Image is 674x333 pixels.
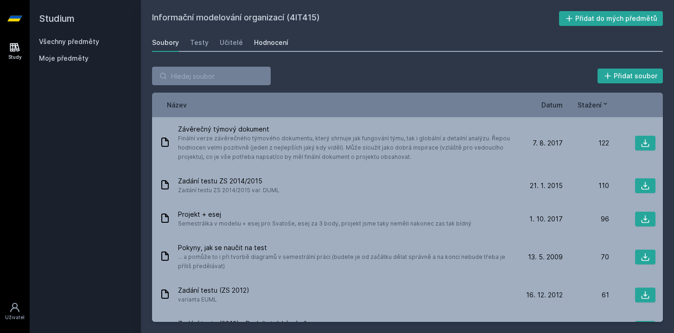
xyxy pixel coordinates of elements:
div: Testy [190,38,209,47]
button: Datum [541,100,563,110]
span: Finální verze závěrečného týmového dokumentu, který shrnuje jak fungování týmu, tak i globální a ... [178,134,513,162]
span: Zadání testu ZS 2014/2015 var. DUML [178,186,280,195]
a: Hodnocení [254,33,288,52]
h2: Informační modelování organizací (4IT415) [152,11,559,26]
span: Stažení [578,100,602,110]
span: 1. 10. 2017 [529,214,563,224]
span: Zadání testu (2012) - Podnikatelský záměr [178,319,483,328]
span: varianta EUML [178,295,249,304]
div: Hodnocení [254,38,288,47]
button: Přidat soubor [598,69,663,83]
input: Hledej soubor [152,67,271,85]
div: 122 [563,138,609,148]
div: 70 [563,252,609,262]
button: Přidat do mých předmětů [559,11,663,26]
div: 61 [563,290,609,300]
a: Učitelé [220,33,243,52]
span: Zadání testu ZS 2014/2015 [178,176,280,186]
div: 110 [563,181,609,190]
button: Stažení [578,100,609,110]
span: Zadání testu (ZS 2012) [178,286,249,295]
div: 96 [563,214,609,224]
a: Všechny předměty [39,38,99,45]
span: 7. 8. 2017 [533,138,563,148]
span: ... a pomůže to i při tvorbě diagramů v semestrální práci (budete je od začátku dělat správně a n... [178,252,513,271]
span: 16. 12. 2012 [526,290,563,300]
span: Pokyny, jak se naučit na test [178,243,513,252]
button: Název [167,100,187,110]
div: Uživatel [5,314,25,321]
div: Study [8,54,22,61]
div: Soubory [152,38,179,47]
span: Semestrálka v modeliu + esej pro Svatoše, esej za 3 body, projekt jsme taky neměli nakonec zas ta... [178,219,471,228]
span: Závěrečný týmový dokument [178,125,513,134]
span: Moje předměty [39,54,89,63]
span: 21. 1. 2015 [530,181,563,190]
a: Uživatel [2,297,28,326]
span: Projekt + esej [178,210,471,219]
div: Učitelé [220,38,243,47]
a: Study [2,37,28,65]
a: Soubory [152,33,179,52]
a: Testy [190,33,209,52]
span: 13. 5. 2009 [528,252,563,262]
